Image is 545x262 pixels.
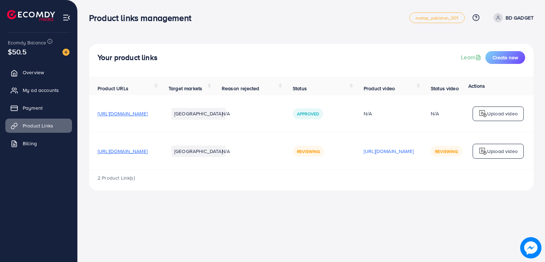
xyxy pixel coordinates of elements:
[222,110,230,117] span: N/A
[23,140,37,147] span: Billing
[5,101,72,115] a: Payment
[297,148,320,154] span: Reviewing
[364,110,414,117] div: N/A
[431,85,459,92] span: Status video
[431,110,439,117] div: N/A
[520,237,541,258] img: image
[506,13,534,22] p: BD GADGET
[222,148,230,155] span: N/A
[409,12,465,23] a: metap_pakistan_001
[62,49,70,56] img: image
[7,10,55,21] img: logo
[98,174,135,181] span: 2 Product Link(s)
[8,47,27,57] span: $50.5
[98,85,128,92] span: Product URLs
[5,65,72,80] a: Overview
[487,147,518,155] p: Upload video
[492,54,518,61] span: Create new
[485,51,525,64] button: Create new
[98,148,148,155] span: [URL][DOMAIN_NAME]
[5,119,72,133] a: Product Links
[222,85,259,92] span: Reason rejected
[364,147,414,155] p: [URL][DOMAIN_NAME]
[479,109,487,118] img: logo
[169,85,202,92] span: Target markets
[487,109,518,118] p: Upload video
[171,108,226,119] li: [GEOGRAPHIC_DATA]
[23,69,44,76] span: Overview
[5,83,72,97] a: My ad accounts
[23,87,59,94] span: My ad accounts
[297,111,319,117] span: Approved
[171,146,226,157] li: [GEOGRAPHIC_DATA]
[435,148,458,154] span: Reviewing
[98,53,158,62] h4: Your product links
[364,85,395,92] span: Product video
[8,39,46,46] span: Ecomdy Balance
[415,16,459,20] span: metap_pakistan_001
[62,13,71,22] img: menu
[468,82,485,89] span: Actions
[98,110,148,117] span: [URL][DOMAIN_NAME]
[293,85,307,92] span: Status
[23,104,43,111] span: Payment
[89,13,197,23] h3: Product links management
[479,147,487,155] img: logo
[23,122,53,129] span: Product Links
[491,13,534,22] a: BD GADGET
[5,136,72,151] a: Billing
[461,53,483,61] a: Learn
